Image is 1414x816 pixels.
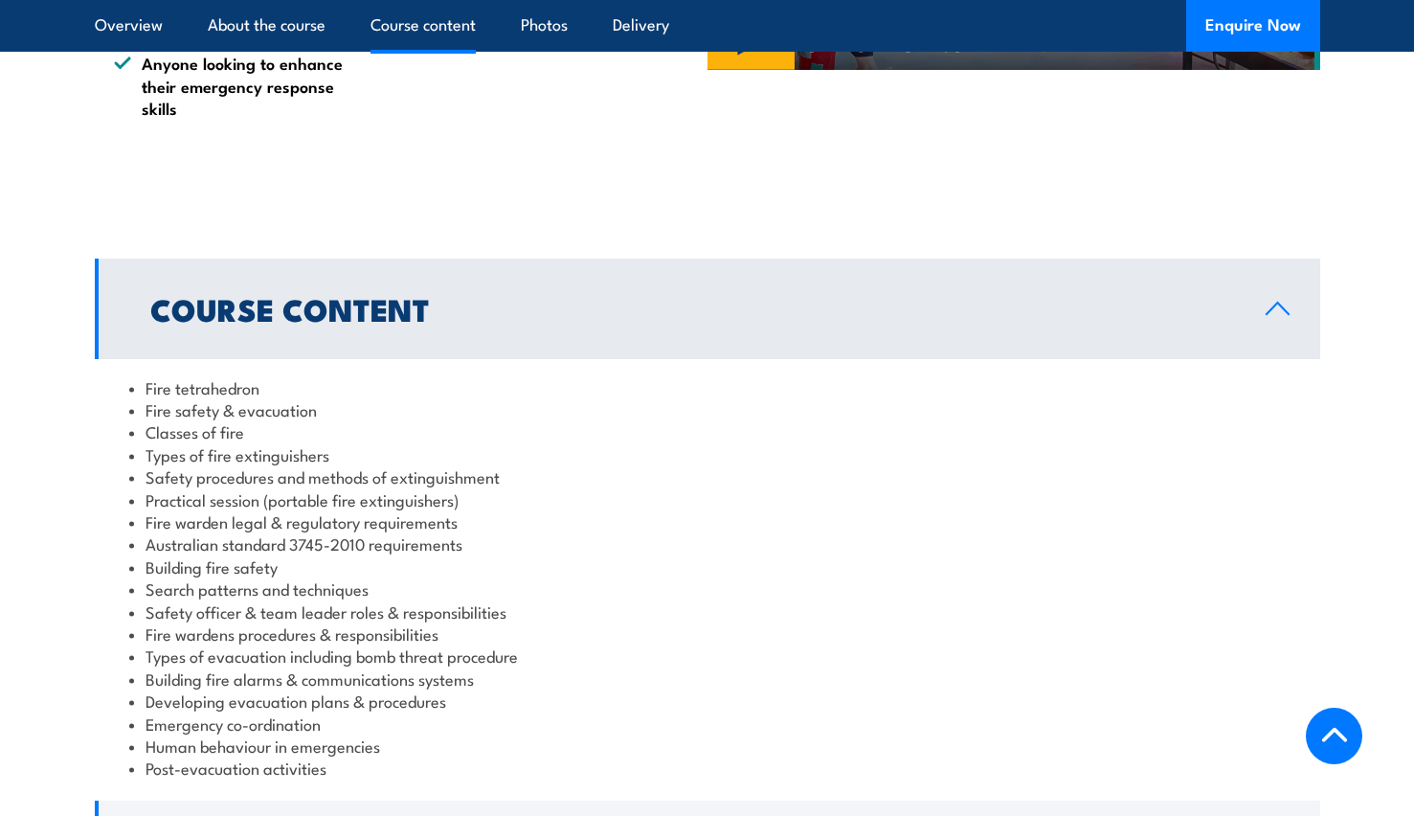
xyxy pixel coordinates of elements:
[129,555,1286,578] li: Building fire safety
[129,601,1286,623] li: Safety officer & team leader roles & responsibilities
[129,690,1286,712] li: Developing evacuation plans & procedures
[95,259,1320,359] a: Course Content
[129,443,1286,465] li: Types of fire extinguishers
[129,578,1286,600] li: Search patterns and techniques
[129,668,1286,690] li: Building fire alarms & communications systems
[129,398,1286,420] li: Fire safety & evacuation
[129,510,1286,533] li: Fire warden legal & regulatory requirements
[129,465,1286,487] li: Safety procedures and methods of extinguishment
[129,735,1286,757] li: Human behaviour in emergencies
[129,488,1286,510] li: Practical session (portable fire extinguishers)
[129,420,1286,442] li: Classes of fire
[129,645,1286,667] li: Types of evacuation including bomb threat procedure
[129,533,1286,555] li: Australian standard 3745-2010 requirements
[150,295,1235,322] h2: Course Content
[129,757,1286,779] li: Post-evacuation activities
[129,376,1286,398] li: Fire tetrahedron
[129,623,1286,645] li: Fire wardens procedures & responsibilities
[805,35,1070,53] span: GET TO KNOW US IN
[129,713,1286,735] li: Emergency co-ordination
[114,52,349,119] li: Anyone looking to enhance their emergency response skills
